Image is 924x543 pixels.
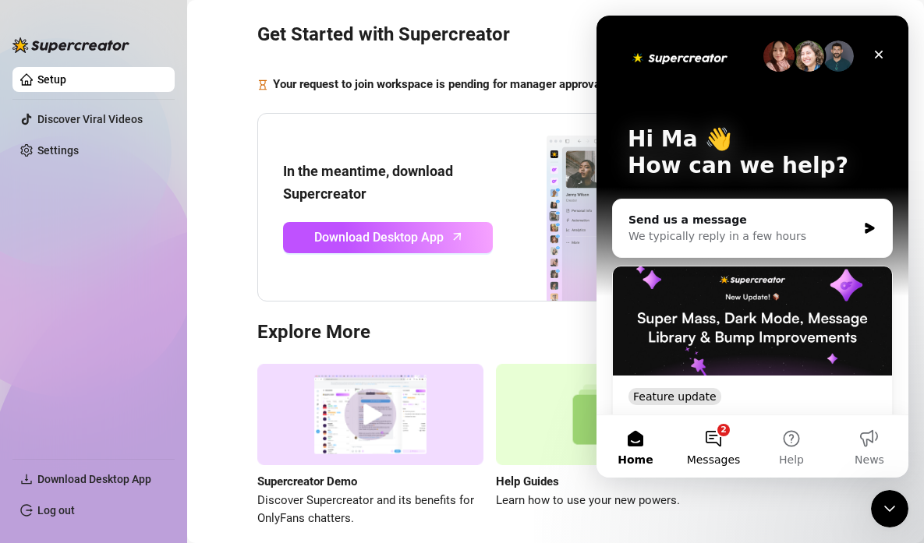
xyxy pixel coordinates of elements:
div: Feature update [32,372,125,390]
a: Supercreator DemoDiscover Supercreator and its benefits for OnlyFans chatters. [257,364,483,528]
a: Log out [37,504,75,517]
span: Download Desktop App [37,473,151,485]
strong: Supercreator Demo [257,474,357,488]
img: Super Mass, Dark Mode, Message Library & Bump Improvements [16,251,296,360]
a: Discover Viral Videos [37,113,143,125]
strong: In the meantime, download Supercreator [283,163,453,201]
a: Download Desktop Apparrow-up [283,222,493,253]
h3: Explore More [257,320,854,345]
a: Setup [37,73,66,86]
a: Help GuidesLearn how to use your new powers. [496,364,722,528]
iframe: Intercom live chat [597,16,908,478]
div: Close [268,25,296,53]
span: download [20,473,33,485]
img: logo-BBDzfeDw.svg [12,37,129,53]
span: Messages [90,439,144,450]
span: arrow-up [448,227,466,245]
img: download app [493,114,853,301]
iframe: Intercom live chat [871,490,908,527]
h3: Get Started with Supercreator [257,23,854,48]
a: Settings [37,144,79,157]
span: Learn how to use your new powers. [496,492,722,510]
button: Help [156,400,234,462]
div: Super Mass, Dark Mode, Message Library & Bump ImprovementsFeature update [16,250,296,464]
img: help guides [496,364,722,466]
span: Discover Supercreator and its benefits for OnlyFans chatters. [257,492,483,528]
span: Help [182,439,207,450]
span: Home [21,439,56,450]
button: News [234,400,312,462]
strong: Help Guides [496,474,559,488]
button: Messages [78,400,156,462]
span: News [258,439,288,450]
span: Download Desktop App [314,227,444,247]
strong: Your request to join workspace is pending for manager approval. [273,77,607,91]
img: supercreator demo [257,364,483,466]
span: hourglass [257,76,268,94]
